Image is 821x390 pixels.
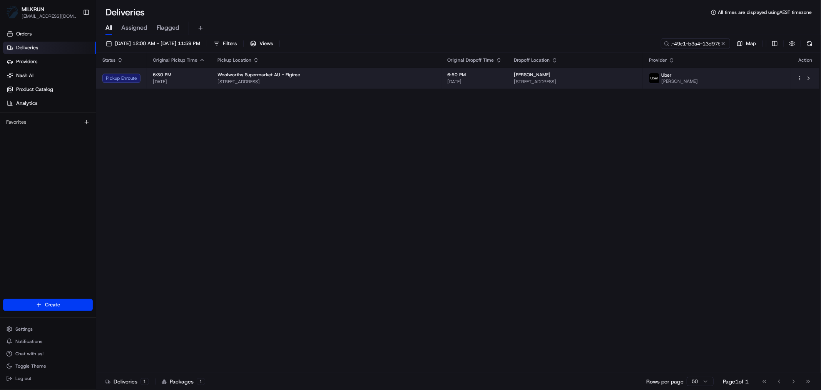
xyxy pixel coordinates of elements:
[22,5,44,13] button: MILKRUN
[3,55,96,68] a: Providers
[217,79,435,85] span: [STREET_ADDRESS]
[197,378,205,385] div: 1
[16,86,53,93] span: Product Catalog
[121,23,147,32] span: Assigned
[102,38,204,49] button: [DATE] 12:00 AM - [DATE] 11:59 PM
[210,38,240,49] button: Filters
[661,72,672,78] span: Uber
[3,373,93,384] button: Log out
[646,378,684,385] p: Rows per page
[217,72,300,78] span: Woolworths Supermarket AU - Figtree
[16,44,38,51] span: Deliveries
[217,57,251,63] span: Pickup Location
[15,351,43,357] span: Chat with us!
[153,72,205,78] span: 6:30 PM
[746,40,756,47] span: Map
[162,378,205,385] div: Packages
[804,38,815,49] button: Refresh
[3,97,96,109] a: Analytics
[3,299,93,311] button: Create
[718,9,812,15] span: All times are displayed using AEST timezone
[15,363,46,369] span: Toggle Theme
[448,57,494,63] span: Original Dropoff Time
[223,40,237,47] span: Filters
[105,378,149,385] div: Deliveries
[3,348,93,359] button: Chat with us!
[723,378,749,385] div: Page 1 of 1
[514,57,550,63] span: Dropoff Location
[105,23,112,32] span: All
[3,83,96,96] a: Product Catalog
[15,375,31,382] span: Log out
[3,116,93,128] div: Favorites
[3,324,93,335] button: Settings
[661,78,698,84] span: [PERSON_NAME]
[797,57,813,63] div: Action
[22,13,77,19] button: [EMAIL_ADDRESS][DOMAIN_NAME]
[3,336,93,347] button: Notifications
[153,79,205,85] span: [DATE]
[661,38,730,49] input: Type to search
[6,6,18,18] img: MILKRUN
[105,6,145,18] h1: Deliveries
[3,42,96,54] a: Deliveries
[153,57,197,63] span: Original Pickup Time
[16,30,32,37] span: Orders
[259,40,273,47] span: Views
[514,79,637,85] span: [STREET_ADDRESS]
[448,79,502,85] span: [DATE]
[15,326,33,332] span: Settings
[247,38,276,49] button: Views
[157,23,179,32] span: Flagged
[3,361,93,372] button: Toggle Theme
[140,378,149,385] div: 1
[514,72,551,78] span: [PERSON_NAME]
[102,57,115,63] span: Status
[115,40,200,47] span: [DATE] 12:00 AM - [DATE] 11:59 PM
[3,3,80,22] button: MILKRUNMILKRUN[EMAIL_ADDRESS][DOMAIN_NAME]
[3,69,96,82] a: Nash AI
[15,338,42,345] span: Notifications
[16,72,33,79] span: Nash AI
[649,57,667,63] span: Provider
[45,301,60,308] span: Create
[16,58,37,65] span: Providers
[733,38,759,49] button: Map
[3,28,96,40] a: Orders
[448,72,502,78] span: 6:50 PM
[649,73,659,83] img: uber-new-logo.jpeg
[16,100,37,107] span: Analytics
